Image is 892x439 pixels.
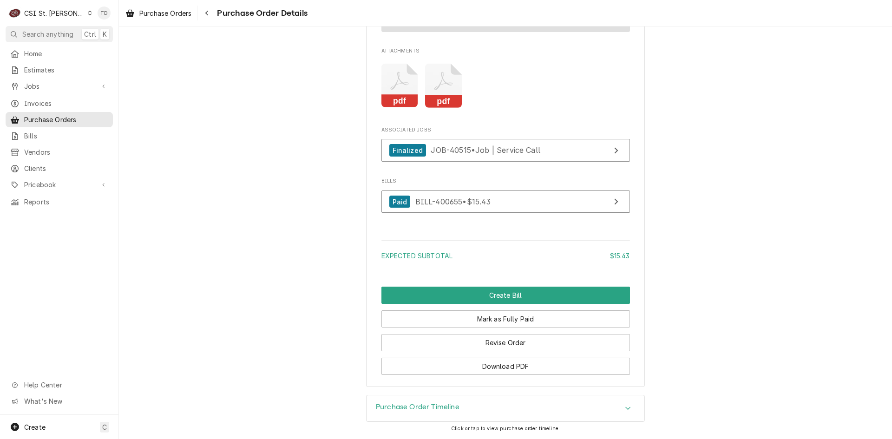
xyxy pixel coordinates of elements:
button: pdf [425,64,462,108]
a: Go to Jobs [6,79,113,94]
button: Navigate back [199,6,214,20]
div: Finalized [389,144,426,157]
span: C [102,422,107,432]
div: C [8,7,21,20]
a: Home [6,46,113,61]
span: Reports [24,197,108,207]
a: Reports [6,194,113,210]
button: pdf [381,64,418,108]
span: JOB-40515 • Job | Service Call [431,145,540,155]
a: Go to What's New [6,393,113,409]
span: What's New [24,396,107,406]
span: Home [24,49,108,59]
div: Subtotal [381,251,630,261]
a: Estimates [6,62,113,78]
span: K [103,29,107,39]
a: Bills [6,128,113,144]
h3: Purchase Order Timeline [376,403,459,412]
div: Tim Devereux's Avatar [98,7,111,20]
a: Purchase Orders [122,6,195,21]
div: CSI St. [PERSON_NAME] [24,8,85,18]
button: Accordion Details Expand Trigger [367,395,644,421]
a: Invoices [6,96,113,111]
span: Search anything [22,29,73,39]
span: Bills [381,177,630,185]
span: Attachments [381,56,630,115]
div: Associated Jobs [381,126,630,166]
span: Clients [24,164,108,173]
span: Purchase Orders [24,115,108,124]
div: Attachments [381,47,630,115]
div: CSI St. Louis's Avatar [8,7,21,20]
a: Go to Help Center [6,377,113,393]
a: Vendors [6,144,113,160]
a: View Job [381,139,630,162]
div: TD [98,7,111,20]
button: Revise Order [381,334,630,351]
button: Download PDF [381,358,630,375]
button: Mark as Fully Paid [381,310,630,328]
div: Purchase Order Timeline [366,395,645,422]
span: Bills [24,131,108,141]
div: Amount Summary [381,237,630,267]
span: Attachments [381,47,630,55]
div: Button Group Row [381,351,630,375]
div: Bills [381,177,630,217]
span: BILL-400655 • $15.43 [415,197,491,206]
div: Button Group Row [381,287,630,304]
div: Button Group [381,287,630,375]
a: Go to Pricebook [6,177,113,192]
span: Estimates [24,65,108,75]
button: Create Bill [381,287,630,304]
span: Create [24,423,46,431]
div: Paid [389,196,411,208]
div: Accordion Header [367,395,644,421]
div: Button Group Row [381,328,630,351]
span: Help Center [24,380,107,390]
a: View Bill [381,190,630,213]
span: Purchase Order Details [214,7,308,20]
span: Ctrl [84,29,96,39]
a: Clients [6,161,113,176]
span: Click or tap to view purchase order timeline. [451,426,560,432]
button: Search anythingCtrlK [6,26,113,42]
span: Expected Subtotal [381,252,453,260]
div: $15.43 [610,251,630,261]
span: Vendors [24,147,108,157]
span: Purchase Orders [139,8,191,18]
span: Associated Jobs [381,126,630,134]
span: Pricebook [24,180,94,190]
a: Purchase Orders [6,112,113,127]
span: Invoices [24,98,108,108]
div: Button Group Row [381,304,630,328]
span: Jobs [24,81,94,91]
